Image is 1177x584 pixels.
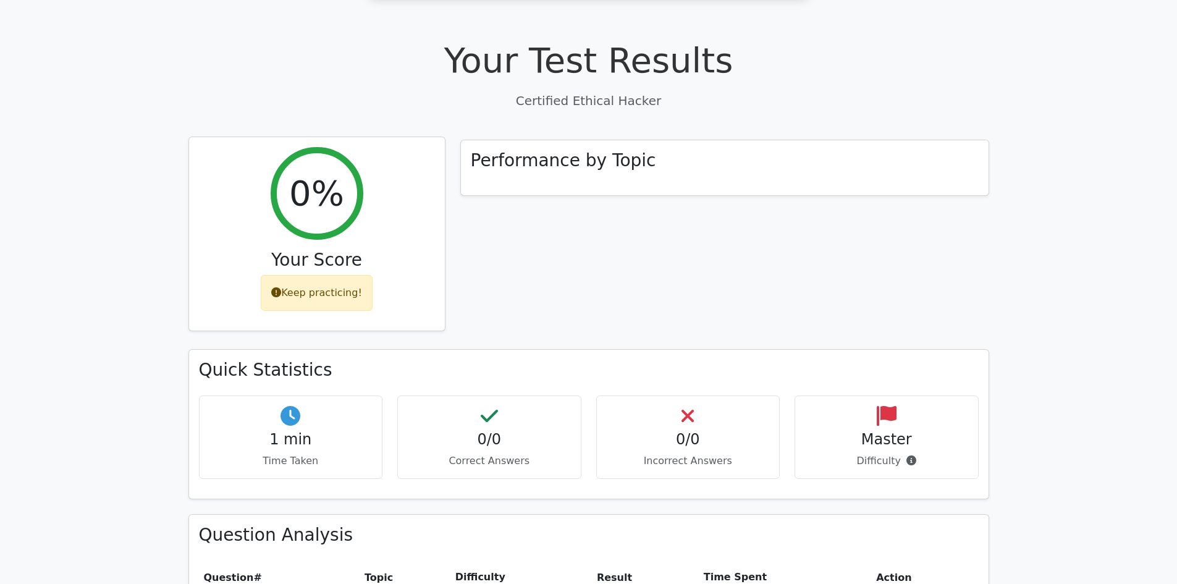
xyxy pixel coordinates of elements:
[607,431,770,449] h4: 0/0
[199,250,435,271] h3: Your Score
[607,454,770,468] p: Incorrect Answers
[199,360,979,381] h3: Quick Statistics
[209,431,373,449] h4: 1 min
[408,431,571,449] h4: 0/0
[408,454,571,468] p: Correct Answers
[471,150,656,171] h3: Performance by Topic
[188,40,989,81] h1: Your Test Results
[209,454,373,468] p: Time Taken
[204,572,254,583] span: Question
[805,454,968,468] p: Difficulty
[805,431,968,449] h4: Master
[289,172,344,214] h2: 0%
[188,91,989,110] p: Certified Ethical Hacker
[261,275,373,311] div: Keep practicing!
[199,525,979,546] h3: Question Analysis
